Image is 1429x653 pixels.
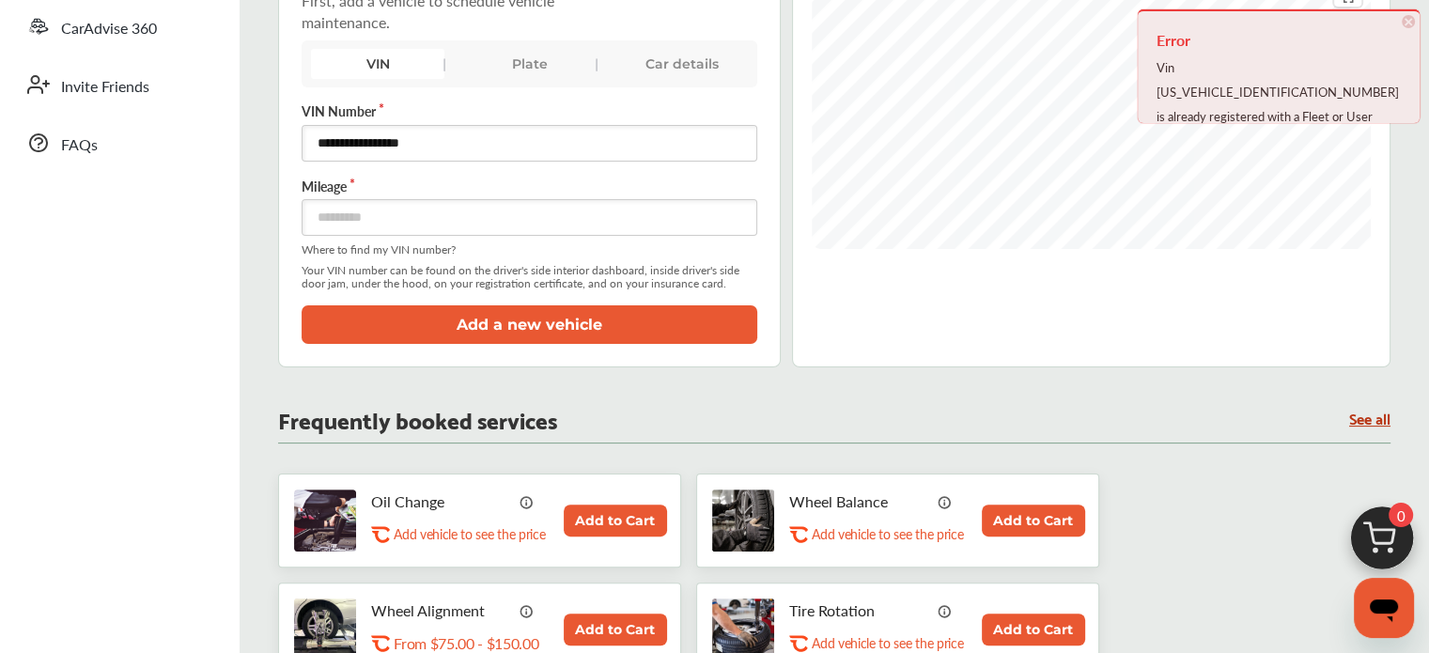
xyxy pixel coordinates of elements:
[17,60,221,109] a: Invite Friends
[61,75,149,100] span: Invite Friends
[812,634,963,652] p: Add vehicle to see the price
[17,118,221,167] a: FAQs
[61,17,157,41] span: CarAdvise 360
[278,410,557,428] p: Frequently booked services
[1157,25,1401,55] h4: Error
[938,494,953,509] img: info_icon_vector.svg
[1389,503,1413,527] span: 0
[17,2,221,51] a: CarAdvise 360
[564,505,667,536] button: Add to Cart
[463,49,597,79] div: Plate
[789,492,930,510] p: Wheel Balance
[1402,15,1415,28] span: ×
[294,490,356,552] img: oil-change-thumb.jpg
[394,525,545,543] p: Add vehicle to see the price
[394,634,538,652] p: From $75.00 - $150.00
[938,603,953,618] img: info_icon_vector.svg
[615,49,749,79] div: Car details
[1354,578,1414,638] iframe: Button to launch messaging window
[789,601,930,619] p: Tire Rotation
[302,177,757,195] label: Mileage
[302,243,757,257] span: Where to find my VIN number?
[982,614,1085,645] button: Add to Cart
[1349,410,1390,426] a: See all
[1157,55,1401,129] div: Vin [US_VEHICLE_IDENTIFICATION_NUMBER] is already registered with a Fleet or User
[302,264,757,290] span: Your VIN number can be found on the driver's side interior dashboard, inside driver's side door j...
[371,492,512,510] p: Oil Change
[982,505,1085,536] button: Add to Cart
[564,614,667,645] button: Add to Cart
[520,603,535,618] img: info_icon_vector.svg
[712,490,774,552] img: tire-wheel-balance-thumb.jpg
[311,49,444,79] div: VIN
[520,494,535,509] img: info_icon_vector.svg
[812,525,963,543] p: Add vehicle to see the price
[61,133,98,158] span: FAQs
[302,101,757,120] label: VIN Number
[302,305,757,344] button: Add a new vehicle
[1337,498,1427,588] img: cart_icon.3d0951e8.svg
[371,601,512,619] p: Wheel Alignment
